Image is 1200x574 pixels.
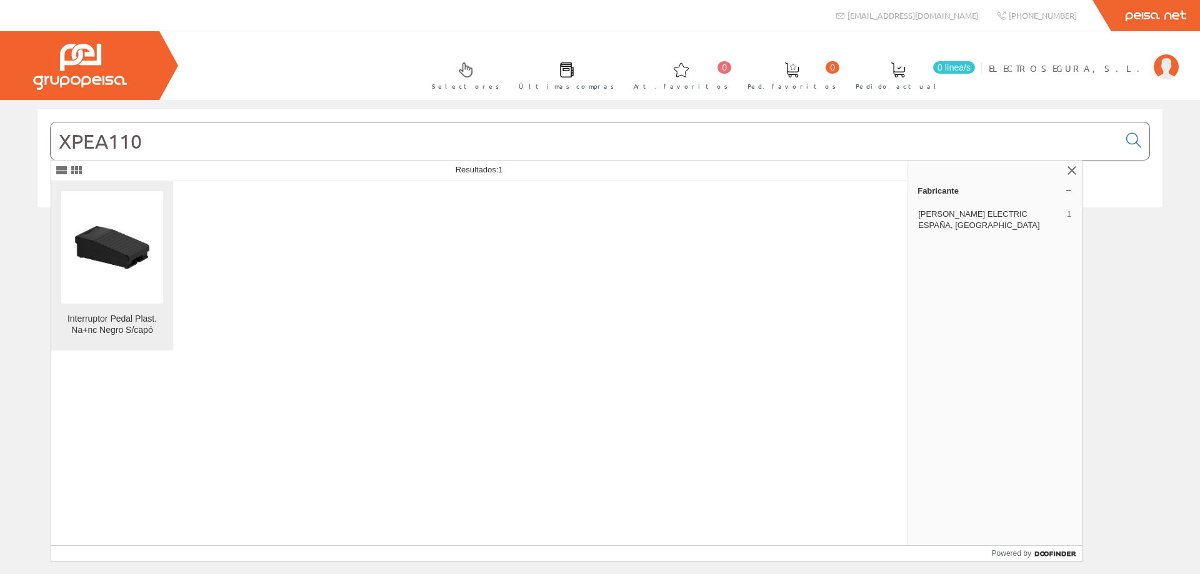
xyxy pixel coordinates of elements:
a: Interruptor Pedal Plast. Na+nc Negro S/capó Interruptor Pedal Plast. Na+nc Negro S/capó [51,181,173,350]
span: [PERSON_NAME] ELECTRIC ESPAÑA, [GEOGRAPHIC_DATA] [918,209,1062,231]
img: Grupo Peisa [33,44,127,90]
a: Fabricante [907,181,1082,200]
span: 0 [717,61,731,74]
span: Ped. favoritos [747,80,836,92]
span: ELECTROSEGURA, S.L. [989,62,1147,74]
span: Últimas compras [519,80,614,92]
a: Selectores [419,52,506,97]
span: 1 [1067,209,1071,231]
input: Buscar... [51,122,1119,160]
span: Art. favoritos [634,80,728,92]
img: Interruptor Pedal Plast. Na+nc Negro S/capó [61,196,163,298]
span: [EMAIL_ADDRESS][DOMAIN_NAME] [847,10,978,21]
span: Pedido actual [856,80,941,92]
span: Selectores [432,80,499,92]
a: Powered by [992,546,1082,561]
a: ELECTROSEGURA, S.L. [989,52,1179,64]
span: 0 [826,61,839,74]
span: 0 línea/s [933,61,975,74]
span: Powered by [992,548,1031,559]
span: Resultados: [456,165,503,174]
a: 0 línea/s Pedido actual [843,52,978,97]
span: [PHONE_NUMBER] [1009,10,1077,21]
span: 1 [498,165,502,174]
div: © Grupo Peisa [37,223,1162,234]
a: Últimas compras [506,52,621,97]
div: Interruptor Pedal Plast. Na+nc Negro S/capó [61,314,163,336]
